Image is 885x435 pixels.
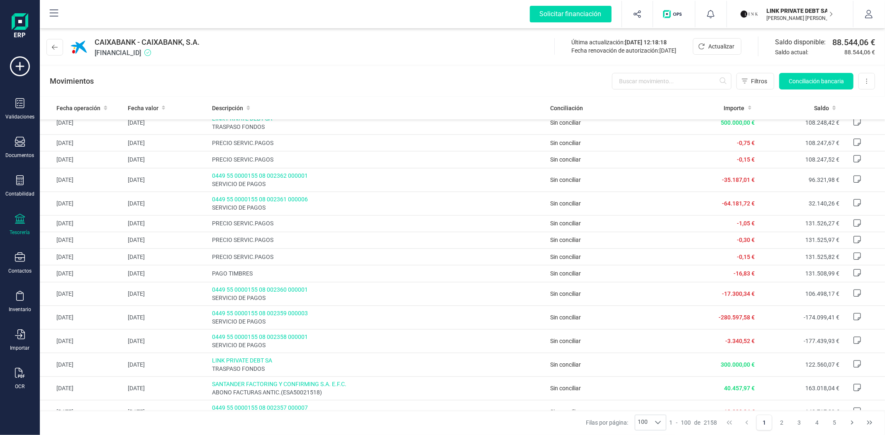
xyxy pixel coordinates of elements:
[40,305,124,329] td: [DATE]
[758,111,843,135] td: 108.248,42 €
[724,104,745,112] span: Importe
[212,269,544,278] span: PAGO TIMBRES
[550,156,581,163] span: Sin conciliar
[708,42,734,51] span: Actualizar
[814,104,829,112] span: Saldo
[212,180,544,188] span: SERVICIO DE PAGOS
[40,215,124,232] td: [DATE]
[758,305,843,329] td: -174.099,41 €
[775,48,841,56] span: Saldo actual:
[740,5,758,23] img: LI
[50,75,94,87] p: Movimientos
[550,338,581,344] span: Sin conciliar
[739,415,755,430] button: Previous Page
[734,270,755,277] span: -16,83 €
[6,152,34,159] div: Documentos
[550,361,581,368] span: Sin conciliar
[124,232,209,248] td: [DATE]
[550,270,581,277] span: Sin conciliar
[124,135,209,151] td: [DATE]
[124,249,209,265] td: [DATE]
[124,215,209,232] td: [DATE]
[40,151,124,168] td: [DATE]
[571,46,676,55] div: Fecha renovación de autorización:
[212,404,544,412] span: 0449 55 0000155 08 002357 000007
[124,168,209,191] td: [DATE]
[737,237,755,243] span: -0,30 €
[758,265,843,282] td: 131.508,99 €
[40,282,124,305] td: [DATE]
[758,329,843,353] td: -177.439,93 €
[658,1,690,27] button: Logo de OPS
[124,265,209,282] td: [DATE]
[40,135,124,151] td: [DATE]
[10,345,30,351] div: Importar
[722,176,755,183] span: -35.187,01 €
[212,253,544,261] span: PRECIO SERVIC.PAGOS
[571,38,676,46] div: Última actualización:
[758,151,843,168] td: 108.247,52 €
[550,385,581,391] span: Sin conciliar
[5,191,34,197] div: Contabilidad
[550,290,581,297] span: Sin conciliar
[758,400,843,423] td: 143.717,80 €
[10,229,30,236] div: Tesorería
[612,73,731,89] input: Buscar movimiento...
[751,77,767,85] span: Filtros
[212,139,544,147] span: PRECIO SERVIC.PAGOS
[8,268,32,274] div: Contactos
[550,104,583,112] span: Conciliación
[212,203,544,212] span: SERVICIO DE PAGOS
[124,376,209,400] td: [DATE]
[737,156,755,163] span: -0,15 €
[212,236,544,244] span: PRECIO SERVIC.PAGOS
[635,415,650,430] span: 100
[775,37,829,47] span: Saldo disponible:
[832,36,875,48] span: 88.544,06 €
[12,13,28,40] img: Logo Finanedi
[550,408,581,415] span: Sin conciliar
[212,365,544,373] span: TRASPASO FONDOS
[40,400,124,423] td: [DATE]
[212,380,544,388] span: SANTANDER FACTORING Y CONFIRMING S.A. E.F.C.
[212,317,544,326] span: SERVICIO DE PAGOS
[212,195,544,203] span: 0449 55 0000155 08 002361 000006
[767,15,833,22] p: [PERSON_NAME] [PERSON_NAME]
[212,356,544,365] span: LINK PRIVATE DEBT SA
[681,418,691,427] span: 100
[737,1,843,27] button: LILINK PRIVATE DEBT SA[PERSON_NAME] [PERSON_NAME]
[212,388,544,396] span: ABONO FACTURAS ANTIC.(ESA50021518)
[40,191,124,215] td: [DATE]
[670,418,673,427] span: 1
[719,314,755,321] span: -280.597,58 €
[40,232,124,248] td: [DATE]
[95,48,200,58] span: [FINANCIAL_ID]
[774,415,790,430] button: Page 2
[721,361,755,368] span: 300.000,00 €
[758,215,843,232] td: 131.526,27 €
[550,119,581,126] span: Sin conciliar
[124,400,209,423] td: [DATE]
[56,104,100,112] span: Fecha operación
[212,333,544,341] span: 0449 55 0000155 08 002358 000001
[520,1,622,27] button: Solicitar financiación
[844,415,860,430] button: Next Page
[758,191,843,215] td: 32.140,26 €
[128,104,158,112] span: Fecha valor
[9,306,31,313] div: Inventario
[124,151,209,168] td: [DATE]
[736,73,774,89] button: Filtros
[124,282,209,305] td: [DATE]
[722,290,755,297] span: -17.300,34 €
[758,282,843,305] td: 106.498,17 €
[124,329,209,353] td: [DATE]
[758,232,843,248] td: 131.525,97 €
[40,111,124,135] td: [DATE]
[40,353,124,376] td: [DATE]
[659,47,676,54] span: [DATE]
[758,135,843,151] td: 108.247,67 €
[693,38,741,55] button: Actualizar
[550,237,581,243] span: Sin conciliar
[124,191,209,215] td: [DATE]
[722,200,755,207] span: -64.181,72 €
